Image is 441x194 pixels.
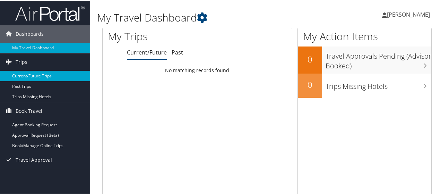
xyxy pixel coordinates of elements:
[127,48,167,56] a: Current/Future
[108,28,208,43] h1: My Trips
[326,47,431,70] h3: Travel Approvals Pending (Advisor Booked)
[298,28,431,43] h1: My Action Items
[298,78,322,90] h2: 0
[172,48,183,56] a: Past
[16,102,42,119] span: Book Travel
[16,151,52,168] span: Travel Approval
[15,5,85,21] img: airportal-logo.png
[298,53,322,65] h2: 0
[382,3,437,24] a: [PERSON_NAME]
[326,77,431,91] h3: Trips Missing Hotels
[387,10,430,18] span: [PERSON_NAME]
[16,53,27,70] span: Trips
[103,64,292,76] td: No matching records found
[16,25,44,42] span: Dashboards
[298,73,431,97] a: 0Trips Missing Hotels
[97,10,323,24] h1: My Travel Dashboard
[298,46,431,73] a: 0Travel Approvals Pending (Advisor Booked)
